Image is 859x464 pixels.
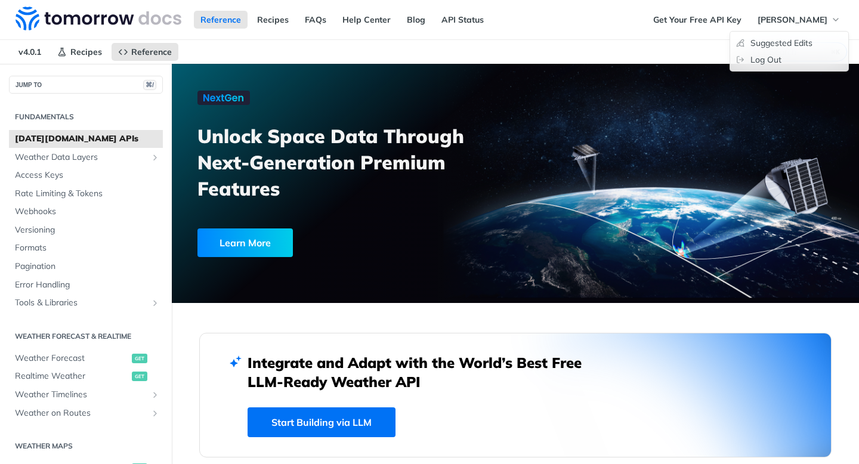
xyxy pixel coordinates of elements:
[143,80,156,90] span: ⌘/
[194,11,248,29] a: Reference
[15,370,129,382] span: Realtime Weather
[15,279,160,291] span: Error Handling
[150,409,160,418] button: Show subpages for Weather on Routes
[9,203,163,221] a: Webhooks
[150,153,160,162] button: Show subpages for Weather Data Layers
[197,228,462,257] a: Learn More
[150,298,160,308] button: Show subpages for Tools & Libraries
[15,389,147,401] span: Weather Timelines
[15,133,160,145] span: [DATE][DOMAIN_NAME] APIs
[9,258,163,276] a: Pagination
[251,11,295,29] a: Recipes
[15,169,160,181] span: Access Keys
[9,276,163,294] a: Error Handling
[197,123,529,202] h3: Unlock Space Data Through Next-Generation Premium Features
[9,404,163,422] a: Weather on RoutesShow subpages for Weather on Routes
[248,353,600,391] h2: Integrate and Adapt with the World’s Best Free LLM-Ready Weather API
[647,11,748,29] a: Get Your Free API Key
[9,239,163,257] a: Formats
[15,297,147,309] span: Tools & Libraries
[150,390,160,400] button: Show subpages for Weather Timelines
[197,228,293,257] div: Learn More
[730,51,848,68] a: Log Out
[435,11,490,29] a: API Status
[248,407,395,437] a: Start Building via LLM
[730,35,848,51] a: Suggested Edits
[9,130,163,148] a: [DATE][DOMAIN_NAME] APIs
[400,11,432,29] a: Blog
[336,11,397,29] a: Help Center
[751,11,847,29] button: [PERSON_NAME]
[9,221,163,239] a: Versioning
[15,151,147,163] span: Weather Data Layers
[197,91,250,105] img: NextGen
[15,224,160,236] span: Versioning
[9,441,163,451] h2: Weather Maps
[15,352,129,364] span: Weather Forecast
[9,112,163,122] h2: Fundamentals
[758,14,827,25] span: [PERSON_NAME]
[112,43,178,61] a: Reference
[15,242,160,254] span: Formats
[15,261,160,273] span: Pagination
[9,386,163,404] a: Weather TimelinesShow subpages for Weather Timelines
[70,47,102,57] span: Recipes
[9,331,163,342] h2: Weather Forecast & realtime
[9,294,163,312] a: Tools & LibrariesShow subpages for Tools & Libraries
[131,47,172,57] span: Reference
[9,349,163,367] a: Weather Forecastget
[132,372,147,381] span: get
[15,407,147,419] span: Weather on Routes
[132,354,147,363] span: get
[15,188,160,200] span: Rate Limiting & Tokens
[12,43,48,61] span: v4.0.1
[298,11,333,29] a: FAQs
[9,185,163,203] a: Rate Limiting & Tokens
[9,149,163,166] a: Weather Data LayersShow subpages for Weather Data Layers
[9,166,163,184] a: Access Keys
[16,7,181,30] img: Tomorrow.io Weather API Docs
[9,76,163,94] button: JUMP TO⌘/
[15,206,160,218] span: Webhooks
[9,367,163,385] a: Realtime Weatherget
[51,43,109,61] a: Recipes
